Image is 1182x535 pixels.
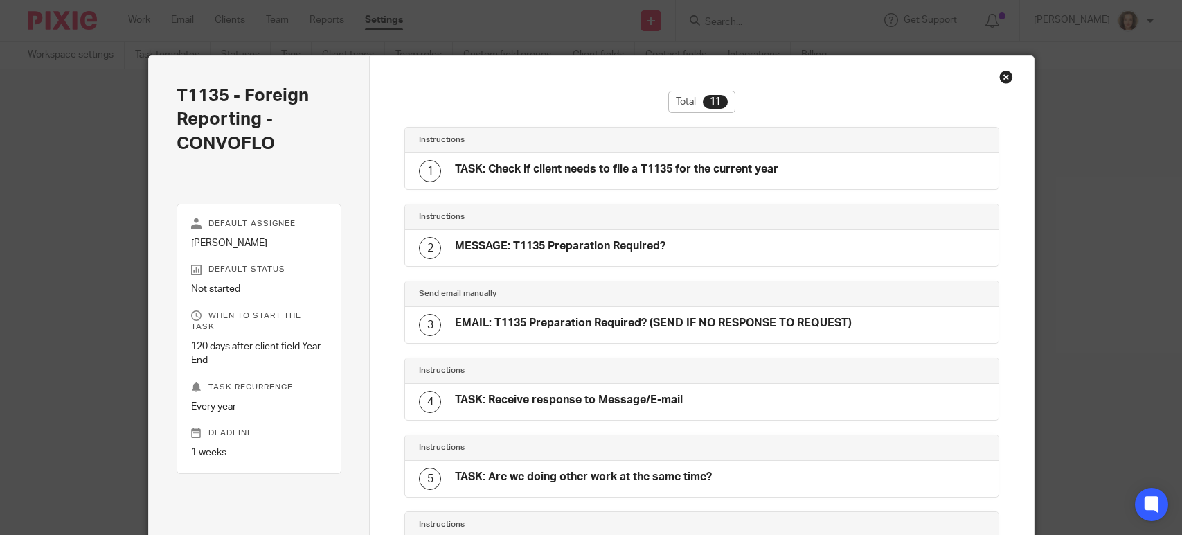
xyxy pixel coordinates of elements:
div: 2 [419,237,441,259]
h4: EMAIL: T1135 Preparation Required? (SEND IF NO RESPONSE TO REQUEST) [455,316,852,331]
p: 120 days after client field Year End [191,340,328,368]
h4: TASK: Check if client needs to file a T1135 for the current year [455,162,778,177]
h4: Instructions [419,365,701,376]
p: Default assignee [191,218,328,229]
div: Total [668,91,735,113]
h4: TASK: Receive response to Message/E-mail [455,393,683,407]
p: Every year [191,400,328,414]
h4: TASK: Are we doing other work at the same time? [455,470,712,484]
h4: Instructions [419,211,701,222]
div: 11 [703,95,728,109]
p: Task recurrence [191,382,328,393]
p: Not started [191,282,328,296]
div: 1 [419,160,441,182]
p: [PERSON_NAME] [191,236,328,250]
h4: Send email manually [419,288,701,299]
p: Default status [191,264,328,275]
div: 3 [419,314,441,336]
h4: Instructions [419,442,701,453]
div: 4 [419,391,441,413]
p: Deadline [191,428,328,439]
div: Close this dialog window [999,70,1013,84]
p: When to start the task [191,310,328,333]
h2: T1135 - Foreign Reporting - CONVOFLO [177,84,342,155]
h4: Instructions [419,519,701,530]
div: 5 [419,468,441,490]
h4: MESSAGE: T1135 Preparation Required? [455,239,665,254]
p: 1 weeks [191,446,328,459]
h4: Instructions [419,134,701,146]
